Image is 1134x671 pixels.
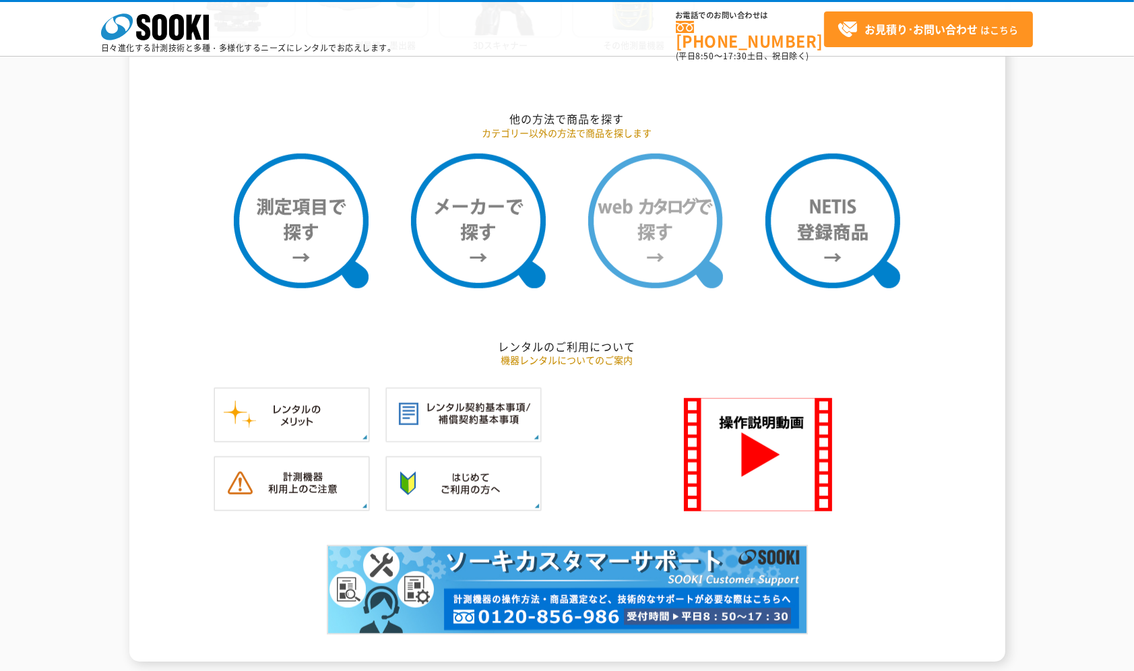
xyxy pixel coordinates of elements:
[214,456,370,511] img: 計測機器ご利用上のご注意
[214,428,370,441] a: レンタルのメリット
[723,50,747,62] span: 17:30
[676,11,824,20] span: お電話でのお問い合わせは
[173,340,962,354] h2: レンタルのご利用について
[676,21,824,49] a: [PHONE_NUMBER]
[234,154,369,288] img: 測定項目で探す
[838,20,1018,40] span: はこちら
[327,545,808,635] img: カスタマーサポート
[696,50,715,62] span: 8:50
[684,398,832,511] img: SOOKI 操作説明動画
[864,21,978,37] strong: お見積り･お問い合わせ
[214,387,370,443] img: レンタルのメリット
[385,387,542,443] img: レンタル契約基本事項／補償契約基本事項
[173,112,962,126] h2: 他の方法で商品を探す
[385,497,542,510] a: はじめてご利用の方へ
[765,154,900,288] img: NETIS登録商品
[588,154,723,288] img: webカタログで探す
[385,428,542,441] a: レンタル契約基本事項／補償契約基本事項
[411,154,546,288] img: メーカーで探す
[385,456,542,511] img: はじめてご利用の方へ
[173,353,962,367] p: 機器レンタルについてのご案内
[214,497,370,510] a: 計測機器ご利用上のご注意
[173,126,962,140] p: カテゴリー以外の方法で商品を探します
[676,50,809,62] span: (平日 ～ 土日、祝日除く)
[101,44,396,52] p: 日々進化する計測技術と多種・多様化するニーズにレンタルでお応えします。
[824,11,1033,47] a: お見積り･お問い合わせはこちら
